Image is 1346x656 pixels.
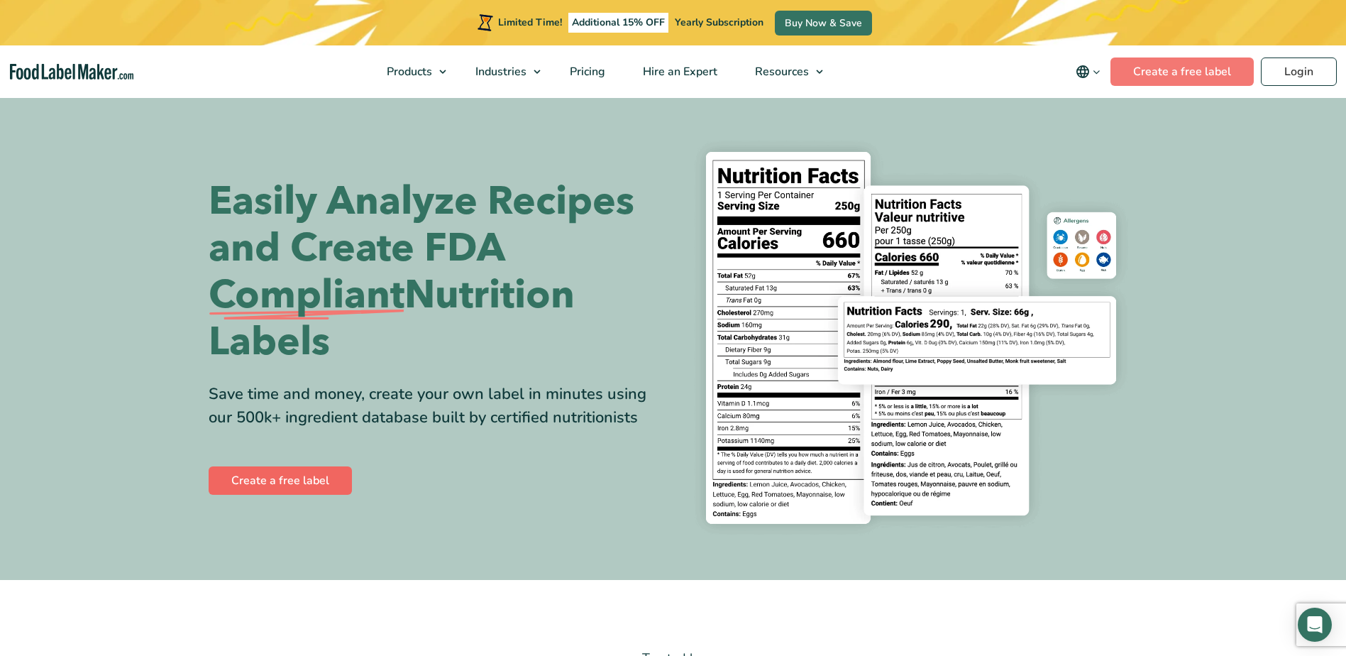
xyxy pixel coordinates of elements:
[751,64,810,80] span: Resources
[457,45,548,98] a: Industries
[639,64,719,80] span: Hire an Expert
[498,16,562,29] span: Limited Time!
[382,64,434,80] span: Products
[566,64,607,80] span: Pricing
[551,45,621,98] a: Pricing
[1298,608,1332,642] div: Open Intercom Messenger
[568,13,668,33] span: Additional 15% OFF
[1110,58,1254,86] a: Create a free label
[624,45,733,98] a: Hire an Expert
[209,272,404,319] span: Compliant
[1261,58,1337,86] a: Login
[675,16,763,29] span: Yearly Subscription
[737,45,830,98] a: Resources
[209,383,663,430] div: Save time and money, create your own label in minutes using our 500k+ ingredient database built b...
[775,11,872,35] a: Buy Now & Save
[209,466,352,495] a: Create a free label
[471,64,528,80] span: Industries
[209,178,663,366] h1: Easily Analyze Recipes and Create FDA Nutrition Labels
[368,45,453,98] a: Products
